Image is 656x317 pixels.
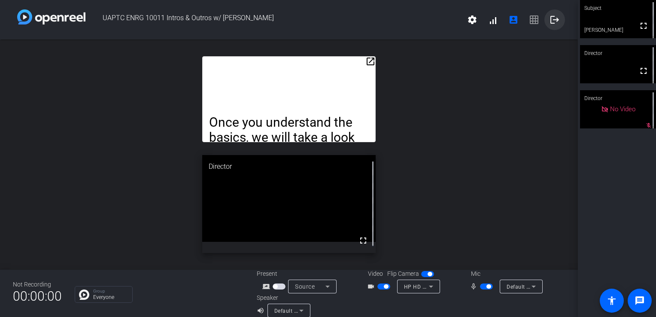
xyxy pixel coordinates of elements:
[368,269,383,278] span: Video
[508,15,519,25] mat-icon: account_box
[202,155,376,178] div: Director
[462,269,548,278] div: Mic
[404,283,473,290] span: HP HD Camera (04f2:b5ee)
[467,15,477,25] mat-icon: settings
[610,105,635,113] span: No Video
[262,281,273,292] mat-icon: screen_share_outline
[483,9,503,30] button: signal_cellular_alt
[257,293,308,302] div: Speaker
[274,307,387,314] span: Default - Headphones (Conexant ISST Audio)
[79,290,89,300] img: Chat Icon
[13,280,62,289] div: Not Recording
[85,9,462,30] span: UAPTC ENRG 10011 Intros & Outros w/ [PERSON_NAME]
[580,45,656,61] div: Director
[580,90,656,107] div: Director
[257,269,343,278] div: Present
[550,15,560,25] mat-icon: logout
[507,283,617,290] span: Default - Microphone (Conexant ISST Audio)
[365,56,376,67] mat-icon: open_in_new
[367,281,377,292] mat-icon: videocam_outline
[295,283,315,290] span: Source
[257,305,267,316] mat-icon: volume_up
[387,269,419,278] span: Flip Camera
[638,66,649,76] mat-icon: fullscreen
[13,286,62,307] span: 00:00:00
[93,295,128,300] p: Everyone
[470,281,480,292] mat-icon: mic_none
[638,21,649,31] mat-icon: fullscreen
[607,296,617,306] mat-icon: accessibility
[93,289,128,293] p: Group
[17,9,85,24] img: white-gradient.svg
[635,296,645,306] mat-icon: message
[358,235,368,246] mat-icon: fullscreen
